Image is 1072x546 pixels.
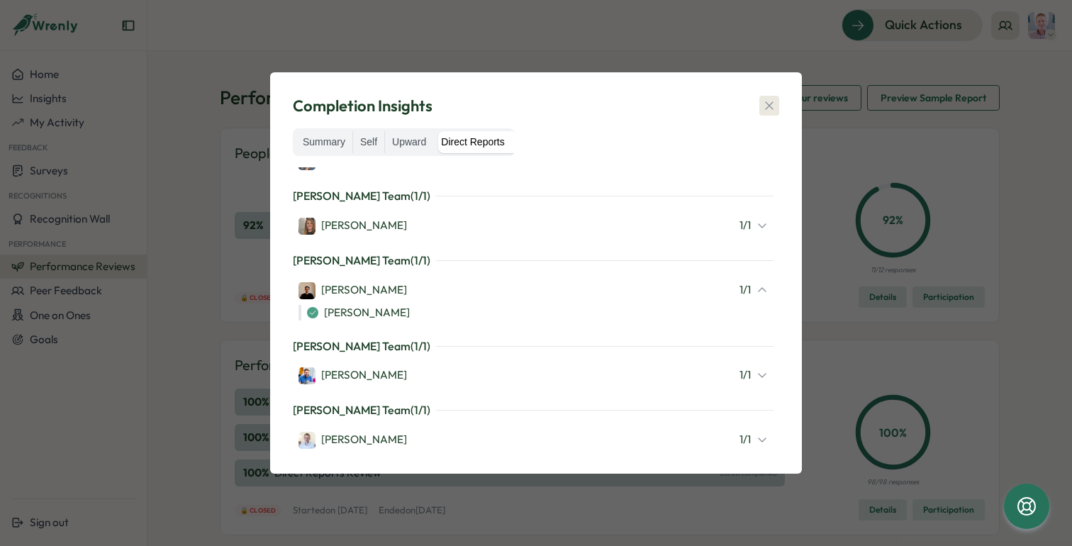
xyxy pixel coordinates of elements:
img: Laurie Dunn [298,282,316,299]
span: 1 / 1 [739,367,751,383]
img: Thomas Clark [298,432,316,449]
span: [PERSON_NAME] [324,305,410,321]
a: Laurie Dunn[PERSON_NAME] [298,281,407,299]
span: 1 / 1 [739,218,751,233]
span: 1 / 1 [739,282,751,298]
span: Completion Insights [293,95,432,117]
label: Upward [385,131,433,154]
img: Amber Constable [298,218,316,235]
p: [PERSON_NAME] Team ( 1 / 1 ) [293,187,430,205]
p: [PERSON_NAME] Team ( 1 / 1 ) [293,338,430,355]
a: Amber Constable[PERSON_NAME] [298,216,407,235]
p: [PERSON_NAME] Team ( 1 / 1 ) [293,401,430,419]
div: [PERSON_NAME] [298,218,407,235]
span: 1 / 1 [739,432,751,447]
div: [PERSON_NAME] [298,432,407,449]
a: Paul Hemsley[PERSON_NAME] [298,366,407,384]
div: [PERSON_NAME] [298,282,407,299]
a: Thomas Clark[PERSON_NAME] [298,430,407,449]
label: Summary [296,131,352,154]
label: Direct Reports [434,131,511,154]
div: [PERSON_NAME] [298,367,407,384]
label: Self [353,131,384,154]
p: [PERSON_NAME] Team ( 1 / 1 ) [293,252,430,269]
img: Paul Hemsley [298,367,316,384]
